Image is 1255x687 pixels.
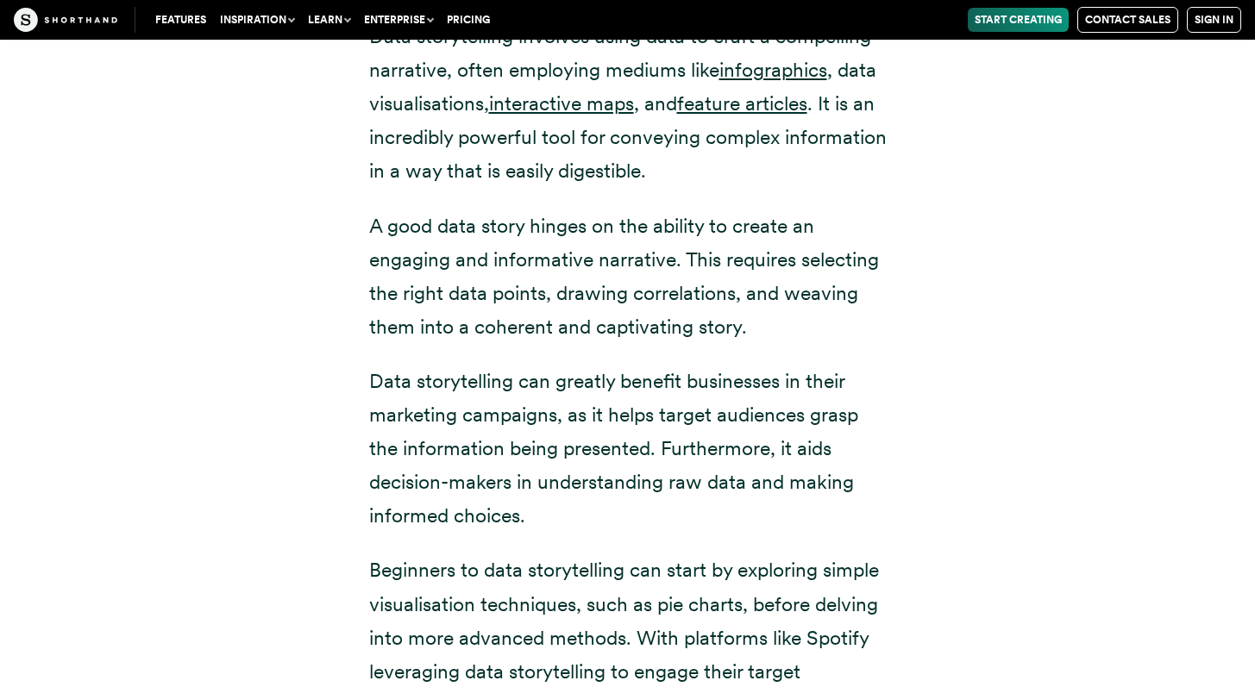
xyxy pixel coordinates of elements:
a: Contact Sales [1077,7,1178,33]
a: infographics [719,58,827,82]
a: Start Creating [968,8,1069,32]
button: Learn [301,8,357,32]
button: Enterprise [357,8,440,32]
button: Inspiration [213,8,301,32]
p: Data storytelling can greatly benefit businesses in their marketing campaigns, as it helps target... [369,365,887,533]
p: A good data story hinges on the ability to create an engaging and informative narrative. This req... [369,209,887,344]
a: Pricing [440,8,497,32]
p: Data storytelling involves using data to craft a compelling narrative, often employing mediums li... [369,20,887,188]
img: The Craft [14,8,117,32]
a: feature articles [677,91,807,116]
a: Sign in [1187,7,1241,33]
a: Features [148,8,213,32]
a: interactive maps [489,91,634,116]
